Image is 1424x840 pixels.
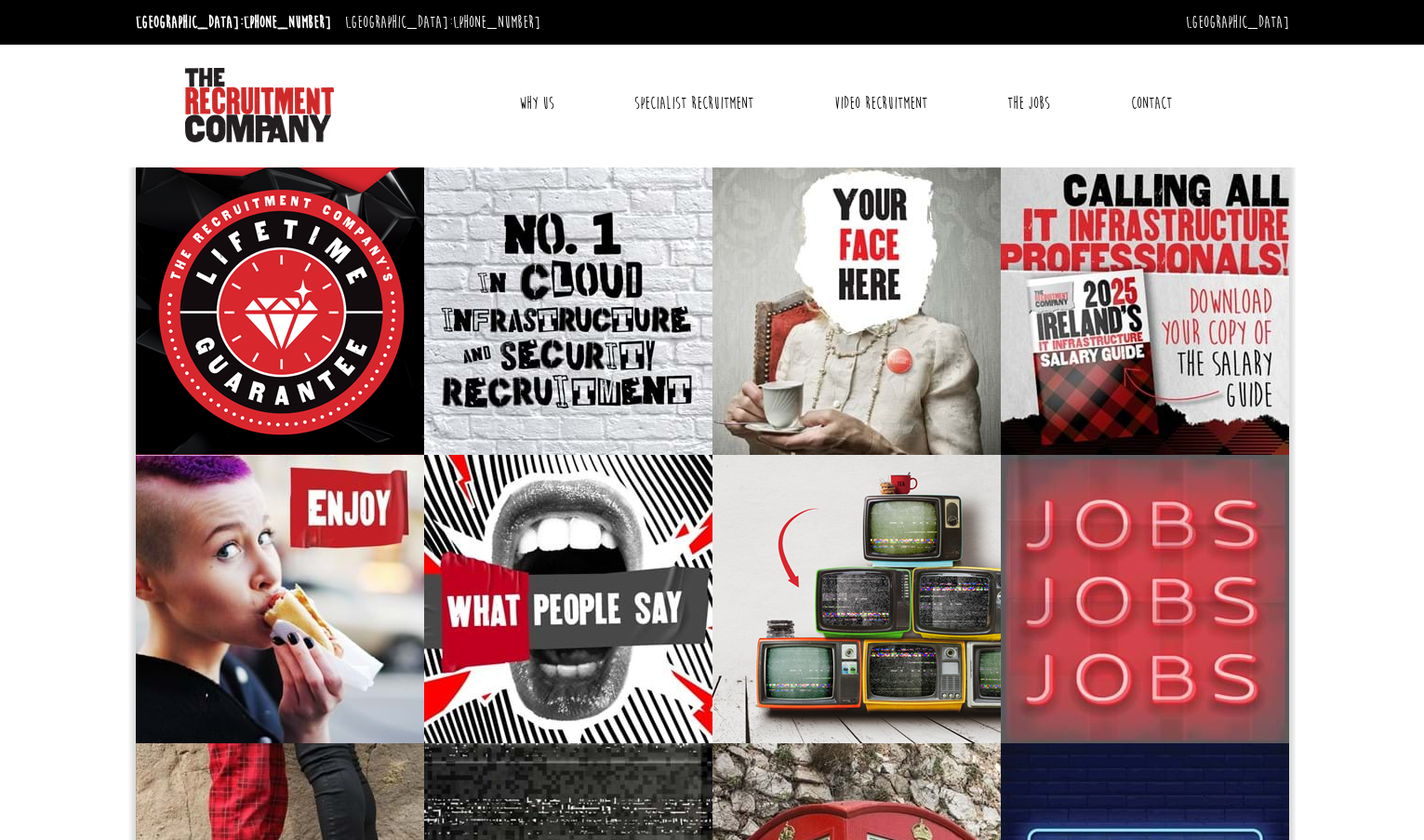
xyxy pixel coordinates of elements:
[1117,80,1186,127] a: Contact
[820,80,941,127] a: Video Recruitment
[340,7,545,37] li: [GEOGRAPHIC_DATA]:
[244,12,331,33] a: [PHONE_NUMBER]
[505,80,568,127] a: Why Us
[620,80,767,127] a: Specialist Recruitment
[453,12,540,33] a: [PHONE_NUMBER]
[131,7,336,37] li: [GEOGRAPHIC_DATA]:
[185,68,334,142] img: The Recruitment Company
[1186,12,1289,33] a: [GEOGRAPHIC_DATA]
[993,80,1064,127] a: The Jobs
